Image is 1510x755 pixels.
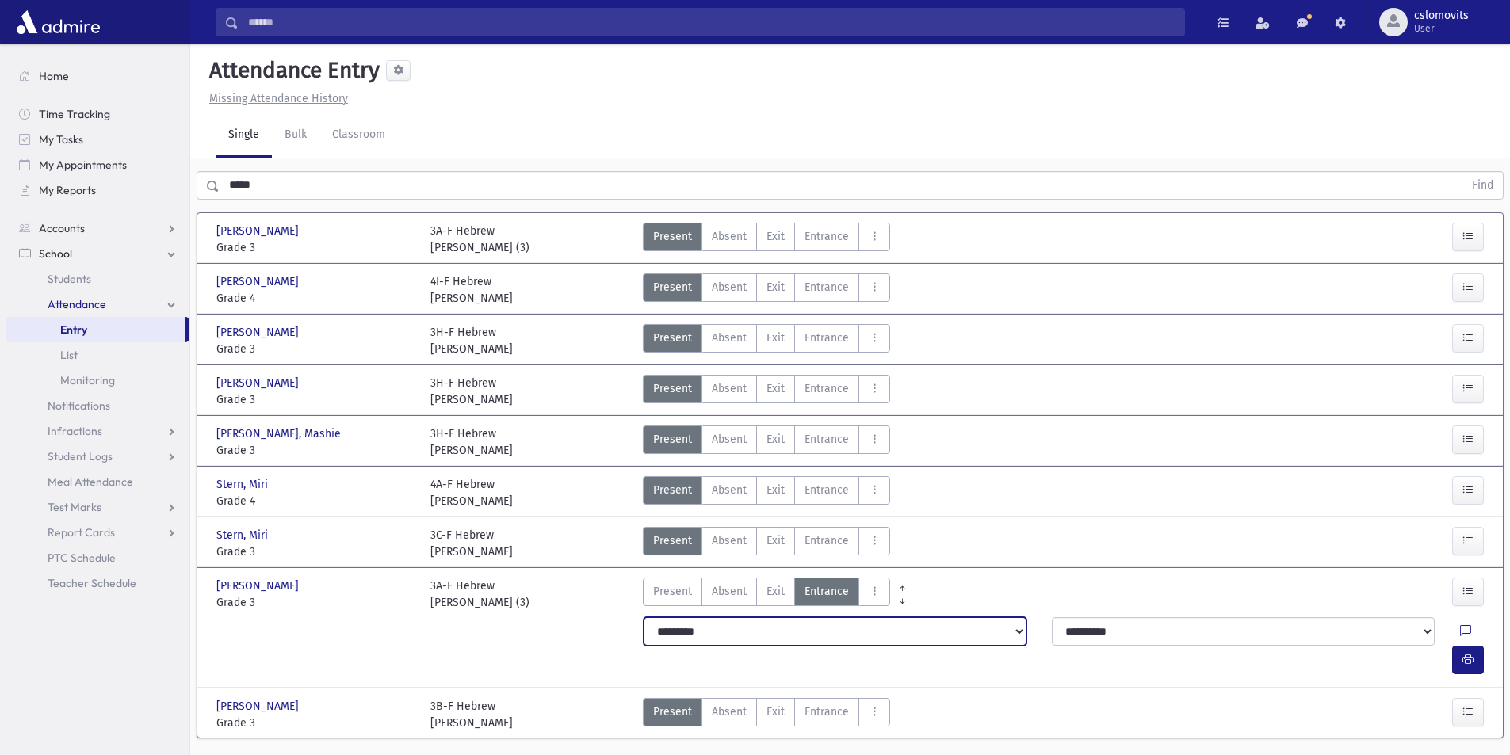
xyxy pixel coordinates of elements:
[766,431,785,448] span: Exit
[6,545,189,570] a: PTC Schedule
[766,704,785,720] span: Exit
[60,322,87,337] span: Entry
[805,704,849,720] span: Entrance
[643,375,890,408] div: AttTypes
[239,8,1184,36] input: Search
[430,425,513,459] div: 3H-F Hebrew [PERSON_NAME]
[216,113,272,158] a: Single
[712,532,747,549] span: Absent
[805,330,849,346] span: Entrance
[48,525,115,540] span: Report Cards
[6,266,189,292] a: Students
[766,330,785,346] span: Exit
[6,215,189,241] a: Accounts
[319,113,398,158] a: Classroom
[712,279,747,296] span: Absent
[48,475,133,489] span: Meal Attendance
[6,152,189,177] a: My Appointments
[6,63,189,89] a: Home
[216,324,302,341] span: [PERSON_NAME]
[48,398,110,413] span: Notifications
[6,418,189,444] a: Infractions
[209,92,348,105] u: Missing Attendance History
[216,273,302,290] span: [PERSON_NAME]
[712,330,747,346] span: Absent
[39,221,85,235] span: Accounts
[216,715,415,731] span: Grade 3
[1414,10,1469,22] span: cslomovits
[805,279,849,296] span: Entrance
[643,476,890,509] div: AttTypes
[216,493,415,509] span: Grade 4
[643,324,890,357] div: AttTypes
[216,594,415,611] span: Grade 3
[6,393,189,418] a: Notifications
[216,476,271,493] span: Stern, Miri
[643,425,890,459] div: AttTypes
[805,228,849,245] span: Entrance
[653,279,692,296] span: Present
[6,368,189,393] a: Monitoring
[766,279,785,296] span: Exit
[430,476,513,509] div: 4A-F Hebrew [PERSON_NAME]
[272,113,319,158] a: Bulk
[6,127,189,152] a: My Tasks
[766,380,785,397] span: Exit
[653,330,692,346] span: Present
[48,297,106,311] span: Attendance
[39,183,96,197] span: My Reports
[6,570,189,596] a: Teacher Schedule
[39,246,72,261] span: School
[48,272,91,286] span: Students
[653,532,692,549] span: Present
[6,241,189,266] a: School
[216,442,415,459] span: Grade 3
[766,482,785,498] span: Exit
[643,698,890,731] div: AttTypes
[712,704,747,720] span: Absent
[6,469,189,494] a: Meal Attendance
[805,482,849,498] span: Entrance
[1414,22,1469,35] span: User
[6,342,189,368] a: List
[216,578,302,594] span: [PERSON_NAME]
[430,223,529,256] div: 3A-F Hebrew [PERSON_NAME] (3)
[430,527,513,560] div: 3C-F Hebrew [PERSON_NAME]
[39,107,110,121] span: Time Tracking
[216,391,415,408] span: Grade 3
[766,583,785,600] span: Exit
[430,698,513,731] div: 3B-F Hebrew [PERSON_NAME]
[805,380,849,397] span: Entrance
[60,373,115,387] span: Monitoring
[805,583,849,600] span: Entrance
[48,449,113,463] span: Student Logs
[6,444,189,469] a: Student Logs
[48,500,101,514] span: Test Marks
[712,228,747,245] span: Absent
[216,223,302,239] span: [PERSON_NAME]
[766,532,785,549] span: Exit
[48,576,136,590] span: Teacher Schedule
[430,375,513,408] div: 3H-F Hebrew [PERSON_NAME]
[643,578,890,611] div: AttTypes
[6,494,189,520] a: Test Marks
[712,380,747,397] span: Absent
[430,578,529,611] div: 3A-F Hebrew [PERSON_NAME] (3)
[216,290,415,307] span: Grade 4
[6,177,189,203] a: My Reports
[39,158,127,172] span: My Appointments
[643,223,890,256] div: AttTypes
[216,375,302,391] span: [PERSON_NAME]
[1462,172,1503,199] button: Find
[216,527,271,543] span: Stern, Miri
[6,317,185,342] a: Entry
[643,273,890,307] div: AttTypes
[653,583,692,600] span: Present
[643,527,890,560] div: AttTypes
[203,92,348,105] a: Missing Attendance History
[6,101,189,127] a: Time Tracking
[430,324,513,357] div: 3H-F Hebrew [PERSON_NAME]
[216,543,415,560] span: Grade 3
[805,532,849,549] span: Entrance
[6,292,189,317] a: Attendance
